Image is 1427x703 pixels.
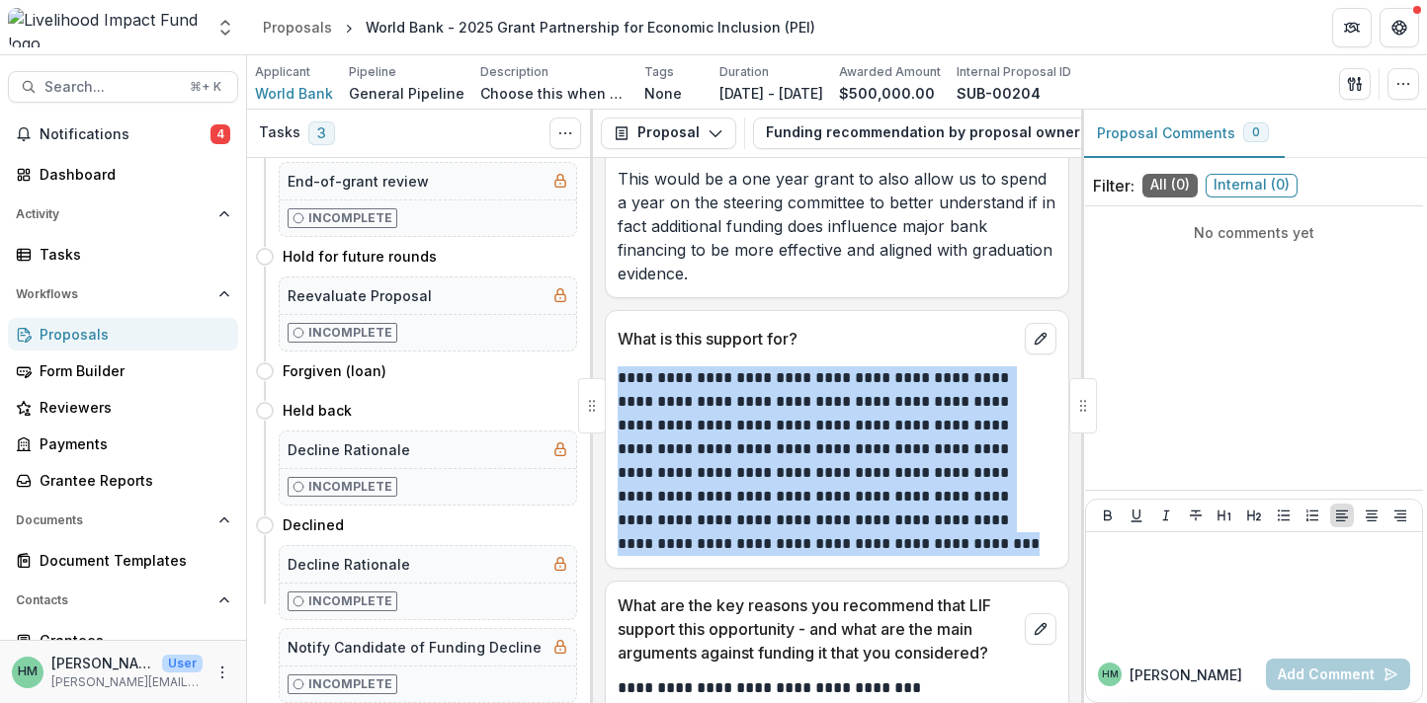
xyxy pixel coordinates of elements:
[255,83,333,104] a: World Bank
[283,246,437,267] h4: Hold for future rounds
[255,13,823,41] nav: breadcrumb
[349,83,464,104] p: General Pipeline
[8,278,238,310] button: Open Workflows
[8,391,238,424] a: Reviewers
[259,124,300,141] h3: Tasks
[288,285,432,306] h5: Reevaluate Proposal
[308,592,392,610] p: Incomplete
[186,76,225,98] div: ⌘ + K
[1184,504,1208,527] button: Strike
[349,63,396,81] p: Pipeline
[366,17,815,38] div: World Bank - 2025 Grant Partnership for Economic Inclusion (PEI)
[16,513,210,527] span: Documents
[8,238,238,271] a: Tasks
[308,324,392,342] p: Incomplete
[288,554,410,575] h5: Decline Rationale
[308,121,335,145] span: 3
[16,593,210,607] span: Contacts
[1380,8,1419,47] button: Get Help
[644,63,674,81] p: Tags
[618,167,1056,285] p: This would be a one year grant to also allow us to spend a year on the steering committee to bett...
[40,360,222,381] div: Form Builder
[839,63,941,81] p: Awarded Amount
[618,593,1017,664] p: What are the key reasons you recommend that LIF support this opportunity - and what are the main ...
[1025,613,1056,645] button: edit
[210,661,234,684] button: More
[957,63,1071,81] p: Internal Proposal ID
[1096,504,1120,527] button: Bold
[1252,125,1260,139] span: 0
[308,209,392,227] p: Incomplete
[8,318,238,351] a: Proposals
[283,360,386,381] h4: Forgiven (loan)
[283,400,352,421] h4: Held back
[8,8,204,47] img: Livelihood Impact Fund logo
[16,207,210,221] span: Activity
[1332,8,1372,47] button: Partners
[162,655,203,672] p: User
[8,71,238,103] button: Search...
[288,439,410,460] h5: Decline Rationale
[40,630,222,651] div: Grantees
[1102,669,1119,679] div: Heidi McAnnally-Linz
[480,63,548,81] p: Description
[40,433,222,454] div: Payments
[8,464,238,497] a: Grantee Reports
[1154,504,1178,527] button: Italicize
[1125,504,1148,527] button: Underline
[8,505,238,536] button: Open Documents
[308,478,392,496] p: Incomplete
[719,83,823,104] p: [DATE] - [DATE]
[18,665,38,678] div: Heidi McAnnally-Linz
[308,675,392,693] p: Incomplete
[8,354,238,387] a: Form Builder
[16,287,210,301] span: Workflows
[8,624,238,657] a: Grantees
[255,13,340,41] a: Proposals
[44,79,178,96] span: Search...
[719,63,769,81] p: Duration
[549,117,581,149] button: Toggle View Cancelled Tasks
[753,117,1142,149] button: Funding recommendation by proposal owner
[644,83,682,104] p: None
[40,550,222,571] div: Document Templates
[1093,222,1415,243] p: No comments yet
[8,428,238,460] a: Payments
[211,8,239,47] button: Open entity switcher
[1301,504,1324,527] button: Ordered List
[1025,323,1056,354] button: edit
[1272,504,1296,527] button: Bullet List
[51,673,203,691] p: [PERSON_NAME][EMAIL_ADDRESS][DOMAIN_NAME]
[8,118,238,150] button: Notifications4
[40,164,222,185] div: Dashboard
[1142,174,1198,197] span: All ( 0 )
[1093,174,1134,197] p: Filter:
[8,544,238,577] a: Document Templates
[288,171,429,192] h5: End-of-grant review
[839,83,935,104] p: $500,000.00
[1206,174,1298,197] span: Internal ( 0 )
[601,117,736,149] button: Proposal
[1213,504,1236,527] button: Heading 1
[263,17,332,38] div: Proposals
[480,83,629,104] p: Choose this when adding a new proposal to the first stage of a pipeline (New Lead). This means yo...
[283,514,344,535] h4: Declined
[40,470,222,491] div: Grantee Reports
[40,126,210,143] span: Notifications
[957,83,1041,104] p: SUB-00204
[8,198,238,230] button: Open Activity
[1242,504,1266,527] button: Heading 2
[1360,504,1384,527] button: Align Center
[40,244,222,265] div: Tasks
[210,124,230,144] span: 4
[51,653,154,673] p: [PERSON_NAME][GEOGRAPHIC_DATA]
[40,324,222,345] div: Proposals
[8,158,238,191] a: Dashboard
[1330,504,1354,527] button: Align Left
[1388,504,1412,527] button: Align Right
[288,637,542,658] h5: Notify Candidate of Funding Decline
[40,397,222,418] div: Reviewers
[618,327,1017,351] p: What is this support for?
[1130,664,1242,685] p: [PERSON_NAME]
